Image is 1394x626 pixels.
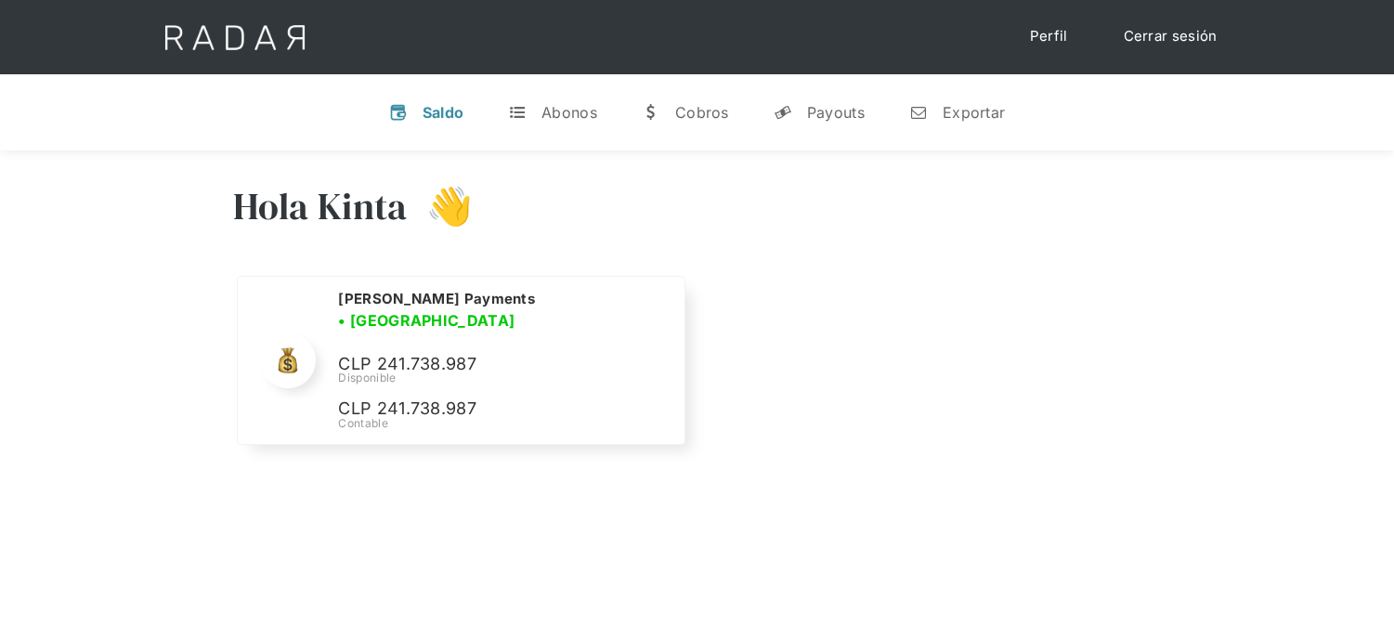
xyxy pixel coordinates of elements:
[1105,19,1236,55] a: Cerrar sesión
[408,183,473,229] h3: 👋
[642,103,660,122] div: w
[338,415,661,432] div: Contable
[338,290,535,308] h2: [PERSON_NAME] Payments
[389,103,408,122] div: v
[233,183,408,229] h3: Hola Kinta
[1011,19,1087,55] a: Perfil
[774,103,792,122] div: y
[423,103,464,122] div: Saldo
[541,103,597,122] div: Abonos
[338,309,515,332] h3: • [GEOGRAPHIC_DATA]
[675,103,729,122] div: Cobros
[508,103,527,122] div: t
[909,103,928,122] div: n
[943,103,1005,122] div: Exportar
[338,351,617,378] p: CLP 241.738.987
[338,396,617,423] p: CLP 241.738.987
[807,103,865,122] div: Payouts
[338,370,661,386] div: Disponible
